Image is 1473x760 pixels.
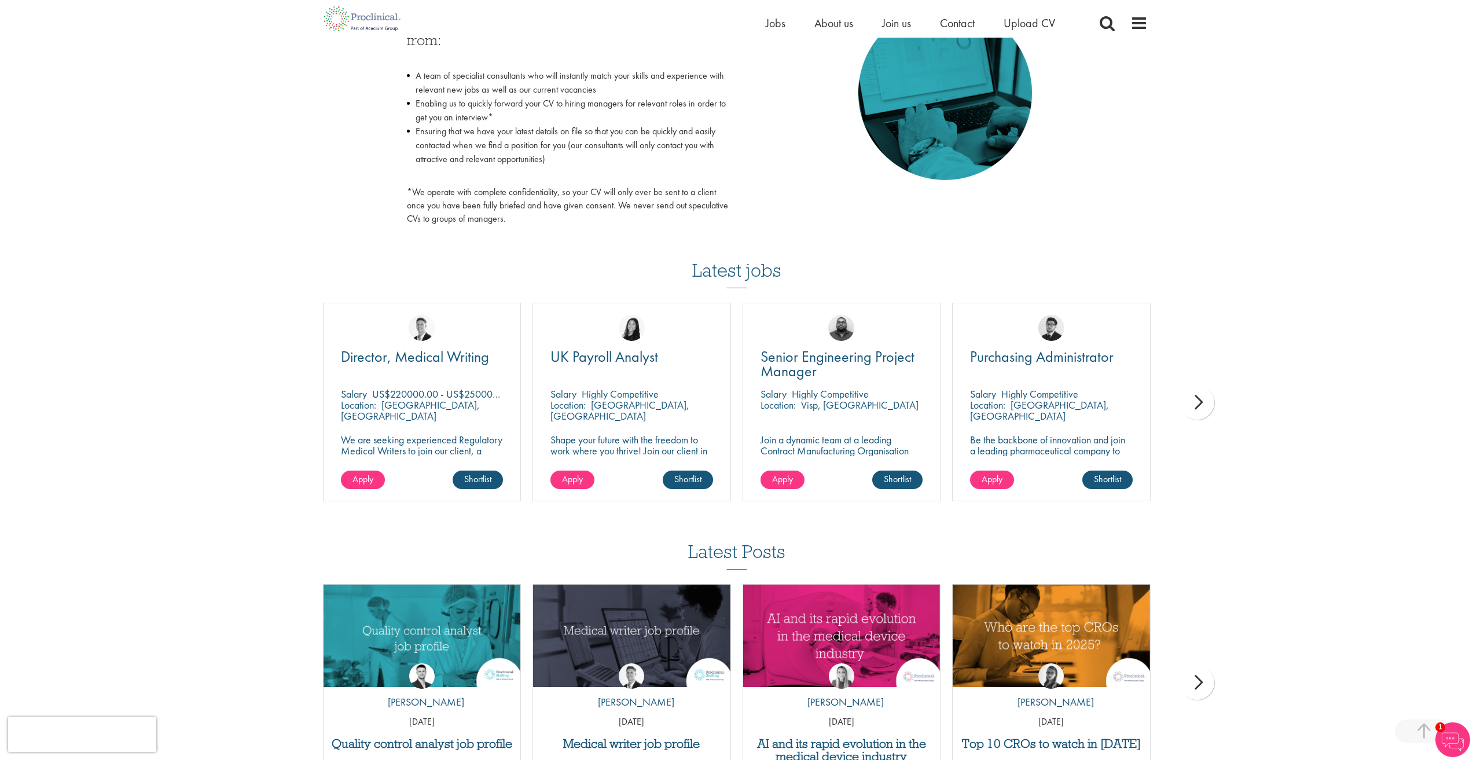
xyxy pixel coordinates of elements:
[619,315,645,341] img: Numhom Sudsok
[1004,16,1055,31] a: Upload CV
[761,471,805,489] a: Apply
[970,398,1005,412] span: Location:
[407,97,728,124] li: Enabling us to quickly forward your CV to hiring managers for relevant roles in order to get you ...
[953,585,1150,687] img: Top 10 CROs 2025 | Proclinical
[582,387,659,401] p: Highly Competitive
[341,398,480,423] p: [GEOGRAPHIC_DATA], [GEOGRAPHIC_DATA]
[379,663,464,715] a: Joshua Godden [PERSON_NAME]
[940,16,975,31] a: Contact
[829,663,854,689] img: Hannah Burke
[550,350,713,364] a: UK Payroll Analyst
[589,663,674,715] a: George Watson [PERSON_NAME]
[799,695,884,710] p: [PERSON_NAME]
[324,585,521,687] a: Link to a post
[692,232,781,288] h3: Latest jobs
[550,347,658,366] span: UK Payroll Analyst
[341,398,376,412] span: Location:
[341,434,504,467] p: We are seeking experienced Regulatory Medical Writers to join our client, a dynamic and growing b...
[1435,722,1445,732] span: 1
[341,471,385,489] a: Apply
[743,715,941,729] p: [DATE]
[550,387,576,401] span: Salary
[409,663,435,689] img: Joshua Godden
[953,715,1150,729] p: [DATE]
[409,315,435,341] img: George Watson
[8,717,156,752] iframe: reCAPTCHA
[550,471,594,489] a: Apply
[953,585,1150,687] a: Link to a post
[372,387,671,401] p: US$220000.00 - US$250000.00 per annum + Highly Competitive Salary
[970,350,1133,364] a: Purchasing Administrator
[958,737,1144,750] a: Top 10 CROs to watch in [DATE]
[1009,663,1094,715] a: Theodora Savlovschi - Wicks [PERSON_NAME]
[792,387,869,401] p: Highly Competitive
[453,471,503,489] a: Shortlist
[761,347,914,381] span: Senior Engineering Project Manager
[743,585,941,687] img: AI and Its Impact on the Medical Device Industry | Proclinical
[761,387,787,401] span: Salary
[1001,387,1078,401] p: Highly Competitive
[407,186,728,226] p: *We operate with complete confidentiality, so your CV will only ever be sent to a client once you...
[982,473,1002,485] span: Apply
[761,434,923,489] p: Join a dynamic team at a leading Contract Manufacturing Organisation (CMO) and contribute to grou...
[743,585,941,687] a: Link to a post
[324,585,521,687] img: quality control analyst job profile
[539,737,725,750] a: Medical writer job profile
[970,398,1109,423] p: [GEOGRAPHIC_DATA], [GEOGRAPHIC_DATA]
[533,715,730,729] p: [DATE]
[341,387,367,401] span: Salary
[341,350,504,364] a: Director, Medical Writing
[814,16,853,31] a: About us
[970,471,1014,489] a: Apply
[828,315,854,341] img: Ashley Bennett
[329,737,515,750] a: Quality control analyst job profile
[799,663,884,715] a: Hannah Burke [PERSON_NAME]
[882,16,911,31] a: Join us
[872,471,923,489] a: Shortlist
[379,695,464,710] p: [PERSON_NAME]
[761,350,923,379] a: Senior Engineering Project Manager
[619,663,644,689] img: George Watson
[324,715,521,729] p: [DATE]
[562,473,583,485] span: Apply
[407,124,728,180] li: Ensuring that we have your latest details on file so that you can be quickly and easily contacted...
[550,398,689,423] p: [GEOGRAPHIC_DATA], [GEOGRAPHIC_DATA]
[801,398,919,412] p: Visp, [GEOGRAPHIC_DATA]
[772,473,793,485] span: Apply
[1180,385,1214,420] div: next
[766,16,785,31] a: Jobs
[1082,471,1133,489] a: Shortlist
[533,585,730,687] img: Medical writer job profile
[970,387,996,401] span: Salary
[1038,315,1064,341] img: Todd Wigmore
[407,69,728,97] li: A team of specialist consultants who will instantly match your skills and experience with relevan...
[341,347,489,366] span: Director, Medical Writing
[970,434,1133,478] p: Be the backbone of innovation and join a leading pharmaceutical company to help keep life-changin...
[1009,695,1094,710] p: [PERSON_NAME]
[589,695,674,710] p: [PERSON_NAME]
[352,473,373,485] span: Apply
[1435,722,1470,757] img: Chatbot
[688,542,785,570] h3: Latest Posts
[663,471,713,489] a: Shortlist
[1038,663,1064,689] img: Theodora Savlovschi - Wicks
[970,347,1114,366] span: Purchasing Administrator
[550,398,586,412] span: Location:
[550,434,713,467] p: Shape your future with the freedom to work where you thrive! Join our client in a hybrid role tha...
[1180,665,1214,700] div: next
[761,398,796,412] span: Location:
[407,17,728,63] h3: By sending us your latest CV you will benefit from:
[533,585,730,687] a: Link to a post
